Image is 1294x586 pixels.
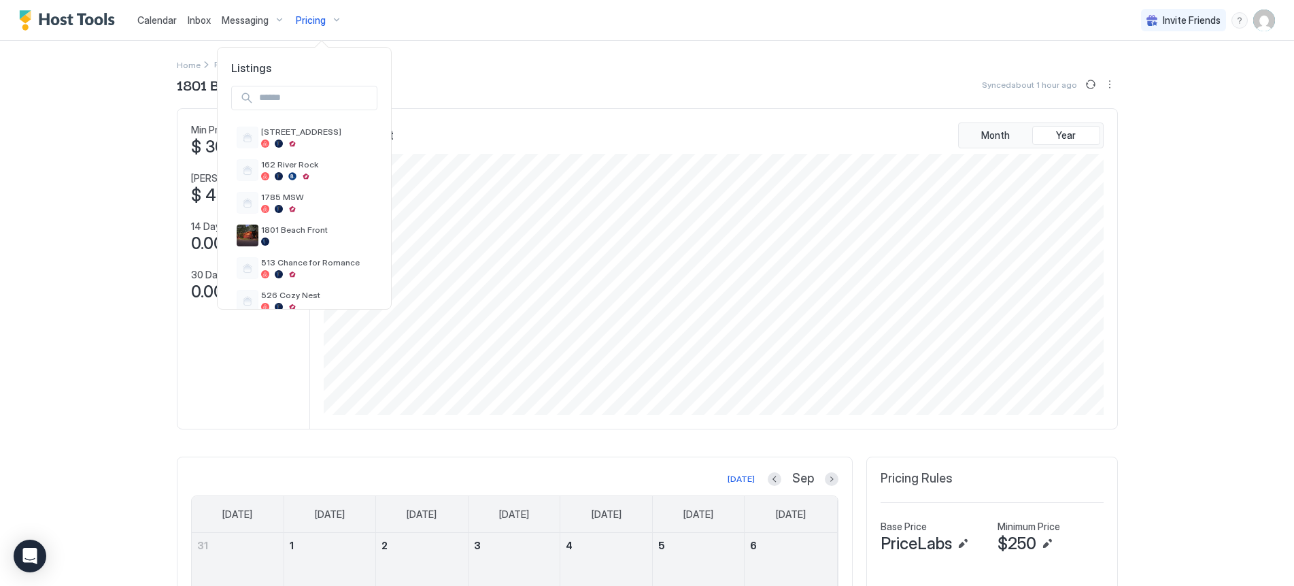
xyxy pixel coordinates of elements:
[261,127,372,137] span: [STREET_ADDRESS]
[261,257,372,267] span: 513 Chance for Romance
[254,86,377,110] input: Input Field
[261,290,372,300] span: 526 Cozy Nest
[14,540,46,572] div: Open Intercom Messenger
[261,159,372,169] span: 162 River Rock
[261,192,372,202] span: 1785 MSW
[218,61,391,75] span: Listings
[261,225,372,235] span: 1801 Beach Front
[237,225,258,246] div: listing image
